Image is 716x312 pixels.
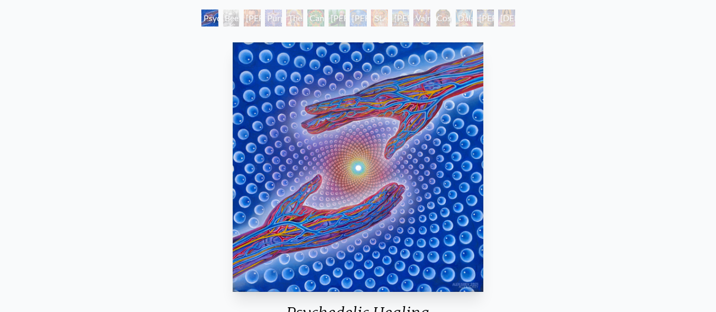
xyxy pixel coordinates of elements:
div: Purple [DEMOGRAPHIC_DATA] [265,10,282,26]
div: [PERSON_NAME] & the New Eleusis [350,10,367,26]
div: [PERSON_NAME][US_STATE] - Hemp Farmer [329,10,346,26]
img: Psychedelic-Healing---2020-Alex-Grey-smaller-watermarked.jpg [233,42,483,292]
div: Vajra Guru [413,10,430,26]
div: Dalai Lama [456,10,473,26]
div: Cannabacchus [307,10,324,26]
div: Psychedelic Healing [201,10,218,26]
div: Cosmic [DEMOGRAPHIC_DATA] [435,10,452,26]
div: St. [PERSON_NAME] & The LSD Revelation Revolution [371,10,388,26]
div: [PERSON_NAME] [392,10,409,26]
div: Beethoven [223,10,240,26]
div: [PERSON_NAME] [477,10,494,26]
div: [PERSON_NAME] M.D., Cartographer of Consciousness [244,10,261,26]
div: [DEMOGRAPHIC_DATA] [498,10,515,26]
div: The Shulgins and their Alchemical Angels [286,10,303,26]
